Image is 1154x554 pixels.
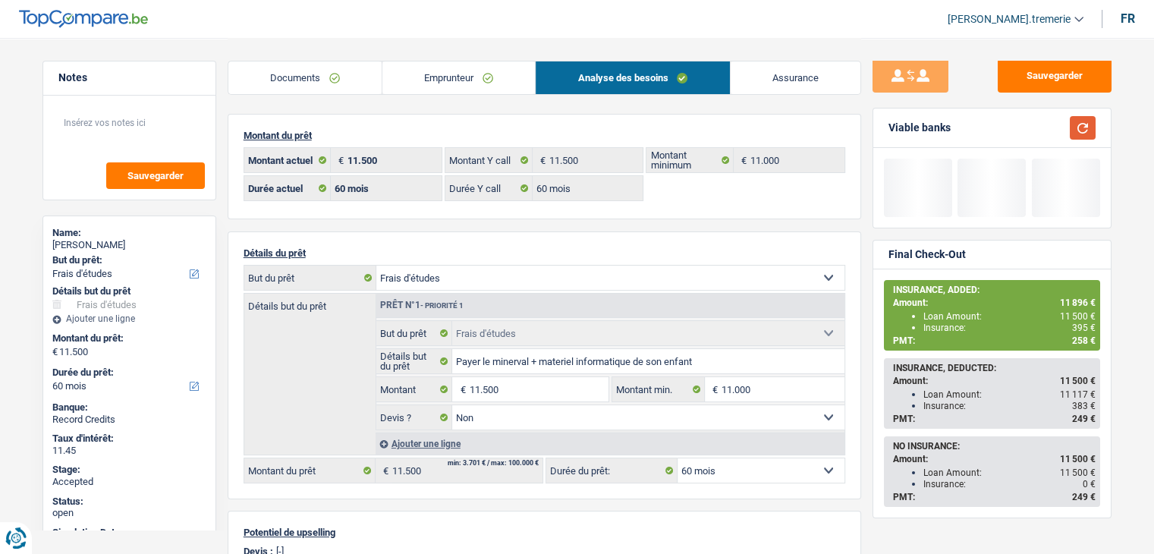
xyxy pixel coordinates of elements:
label: Détails but du prêt [376,349,453,373]
a: Assurance [731,61,860,94]
span: 11 500 € [1060,376,1096,386]
div: INSURANCE, ADDED: [893,285,1096,295]
span: € [52,346,58,358]
div: 11.45 [52,445,206,457]
label: Durée actuel [244,176,332,200]
div: INSURANCE, DEDUCTED: [893,363,1096,373]
label: Durée du prêt: [52,367,203,379]
p: Montant du prêt [244,130,845,141]
a: Analyse des besoins [536,61,729,94]
img: TopCompare Logo [19,10,148,28]
a: [PERSON_NAME].tremerie [935,7,1083,32]
p: Potentiel de upselling [244,527,845,538]
div: Amount: [893,454,1096,464]
div: PMT: [893,335,1096,346]
label: Détails but du prêt [244,294,376,311]
h5: Notes [58,71,200,84]
span: € [452,377,469,401]
label: But du prêt [244,266,376,290]
span: 11 500 € [1060,467,1096,478]
div: Loan Amount: [923,467,1096,478]
div: Stage: [52,464,206,476]
div: Final Check-Out [888,248,966,261]
label: Montant Y call [445,148,533,172]
span: € [734,148,750,172]
div: Insurance: [923,323,1096,333]
p: Détails du prêt [244,247,845,259]
div: Amount: [893,376,1096,386]
label: But du prêt [376,321,453,345]
div: Taux d'intérêt: [52,433,206,445]
label: Montant actuel [244,148,332,172]
button: Sauvegarder [106,162,205,189]
button: Sauvegarder [998,58,1112,93]
span: 258 € [1072,335,1096,346]
div: Loan Amount: [923,389,1096,400]
div: Prêt n°1 [376,301,467,310]
span: € [533,148,549,172]
span: 11 500 € [1060,311,1096,322]
span: € [331,148,347,172]
div: Loan Amount: [923,311,1096,322]
span: 11 896 € [1060,297,1096,308]
span: 249 € [1072,414,1096,424]
div: Name: [52,227,206,239]
label: Montant min. [612,377,705,401]
span: 395 € [1072,323,1096,333]
span: € [376,458,392,483]
span: 0 € [1083,479,1096,489]
div: Ajouter une ligne [376,433,844,455]
div: Insurance: [923,479,1096,489]
div: fr [1121,11,1135,26]
label: But du prêt: [52,254,203,266]
label: Montant minimum [646,148,734,172]
div: [PERSON_NAME] [52,239,206,251]
div: Banque: [52,401,206,414]
div: Accepted [52,476,206,488]
div: PMT: [893,492,1096,502]
div: open [52,507,206,519]
div: Status: [52,496,206,508]
label: Montant [376,377,453,401]
span: Sauvegarder [127,171,184,181]
a: Documents [228,61,382,94]
div: Record Credits [52,414,206,426]
div: NO INSURANCE: [893,441,1096,452]
label: Devis ? [376,405,453,430]
span: - Priorité 1 [420,301,464,310]
span: 249 € [1072,492,1096,502]
div: Ajouter une ligne [52,313,206,324]
span: € [705,377,722,401]
div: Amount: [893,297,1096,308]
span: 383 € [1072,401,1096,411]
div: PMT: [893,414,1096,424]
div: Détails but du prêt [52,285,206,297]
div: min: 3.701 € / max: 100.000 € [448,460,539,467]
label: Durée Y call [445,176,533,200]
div: Viable banks [888,121,951,134]
label: Durée du prêt: [546,458,678,483]
span: [PERSON_NAME].tremerie [948,13,1071,26]
span: 11 117 € [1060,389,1096,400]
label: Montant du prêt: [52,332,203,345]
a: Emprunteur [382,61,535,94]
div: Insurance: [923,401,1096,411]
span: 11 500 € [1060,454,1096,464]
label: Montant du prêt [244,458,376,483]
div: Simulation Date: [52,527,206,539]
